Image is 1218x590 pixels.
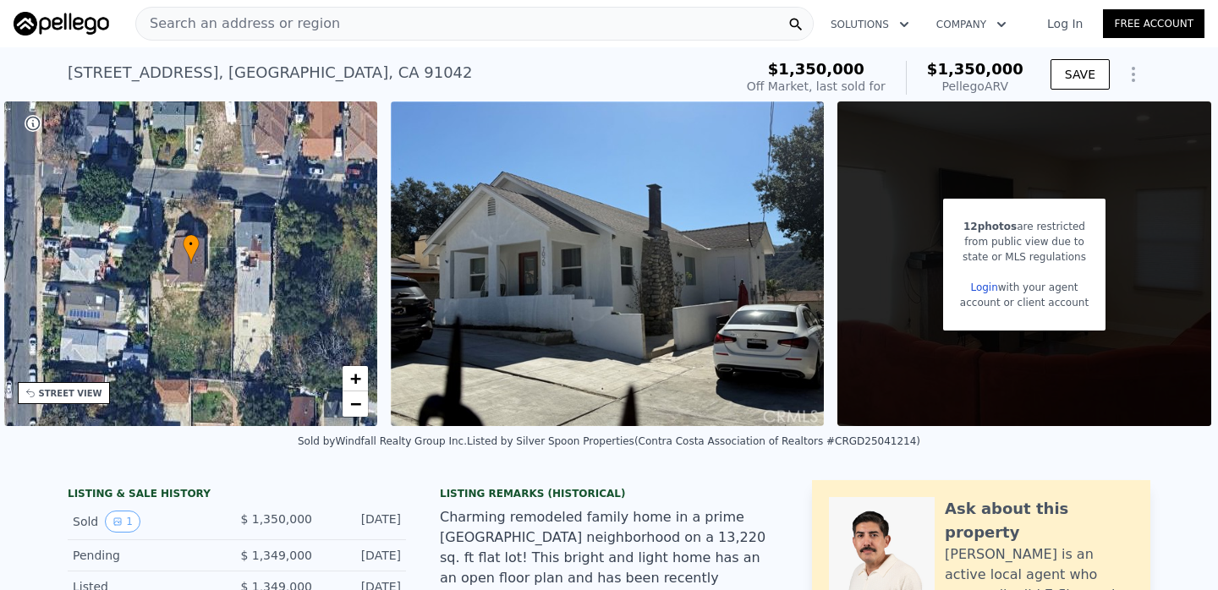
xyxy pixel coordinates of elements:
[817,9,923,40] button: Solutions
[14,12,109,36] img: Pellego
[343,366,368,391] a: Zoom in
[1027,15,1103,32] a: Log In
[39,387,102,400] div: STREET VIEW
[963,221,1017,232] span: 12 photos
[326,511,401,533] div: [DATE]
[68,487,406,504] div: LISTING & SALE HISTORY
[923,9,1020,40] button: Company
[960,295,1089,310] div: account or client account
[945,497,1133,544] div: Ask about this property
[1051,59,1110,90] button: SAVE
[927,60,1023,78] span: $1,350,000
[998,281,1078,293] span: with your agent
[343,391,368,417] a: Zoom out
[136,14,340,34] span: Search an address or region
[240,549,312,562] span: $ 1,349,000
[391,101,824,426] img: Sale: 166120170 Parcel: 54104740
[73,547,223,564] div: Pending
[298,435,467,447] div: Sold by Windfall Realty Group Inc .
[68,61,473,85] div: [STREET_ADDRESS] , [GEOGRAPHIC_DATA] , CA 91042
[326,547,401,564] div: [DATE]
[350,368,361,389] span: +
[1116,57,1150,91] button: Show Options
[183,237,200,252] span: •
[350,393,361,414] span: −
[183,234,200,264] div: •
[1103,9,1204,38] a: Free Account
[105,511,140,533] button: View historical data
[960,249,1089,265] div: state or MLS regulations
[467,435,920,447] div: Listed by Silver Spoon Properties (Contra Costa Association of Realtors #CRGD25041214)
[768,60,864,78] span: $1,350,000
[440,487,778,500] div: Listing Remarks (Historical)
[960,234,1089,249] div: from public view due to
[960,219,1089,234] div: are restricted
[747,78,886,95] div: Off Market, last sold for
[927,78,1023,95] div: Pellego ARV
[240,512,312,526] span: $ 1,350,000
[970,281,997,293] a: Login
[73,511,223,533] div: Sold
